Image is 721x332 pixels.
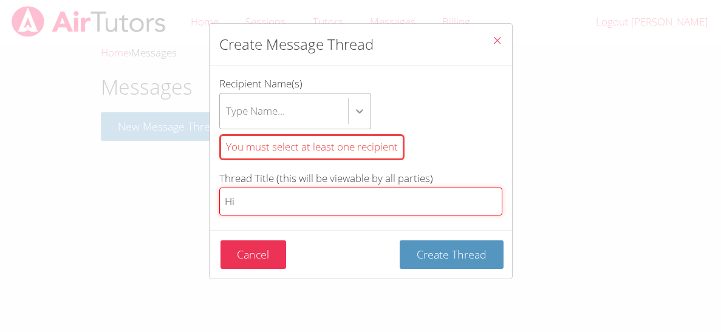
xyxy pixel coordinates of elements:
button: Close [482,24,512,61]
button: Cancel [220,240,287,269]
div: Type Name... [226,102,285,120]
span: Recipient Name(s) [219,76,302,90]
span: Create Thread [417,247,487,262]
div: You must select at least one recipient [219,134,405,160]
h2: Create Message Thread [219,33,374,55]
input: Recipient Name(s)Type Name...You must select at least one recipient [226,97,227,125]
button: Create Thread [400,240,504,269]
span: Thread Title (this will be viewable by all parties) [219,171,433,185]
input: Thread Title (this will be viewable by all parties) [219,188,502,216]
